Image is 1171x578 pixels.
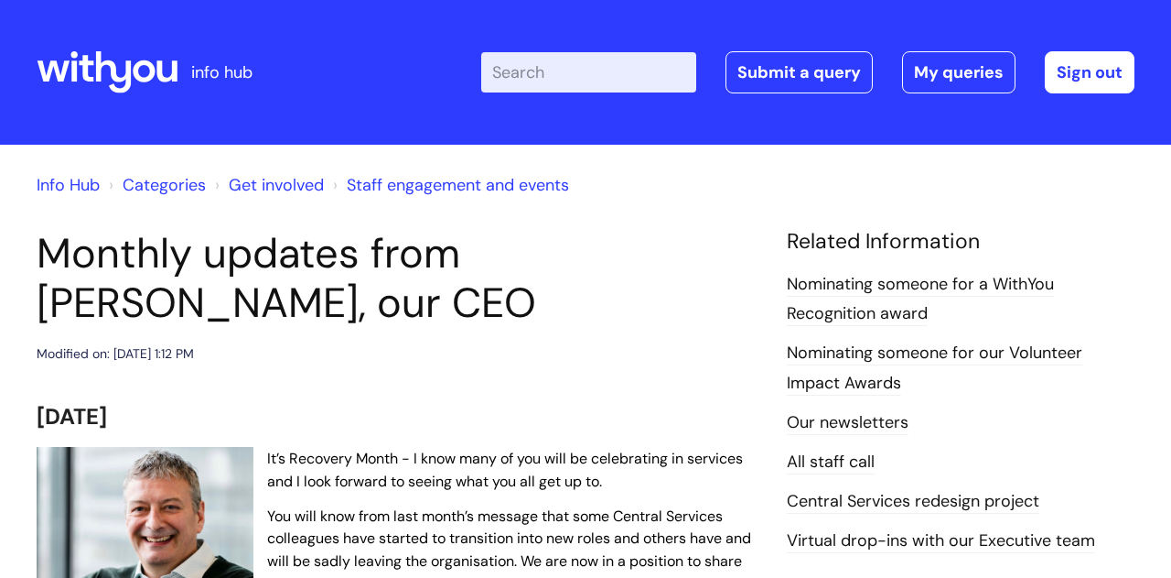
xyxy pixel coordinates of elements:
[787,273,1054,326] a: Nominating someone for a WithYou Recognition award
[787,490,1039,514] a: Central Services redesign project
[191,58,252,87] p: info hub
[1045,51,1134,93] a: Sign out
[481,51,1134,93] div: | -
[267,449,743,491] span: It’s Recovery Month - I know many of you will be celebrating in services and I look forward to se...
[787,529,1095,553] a: Virtual drop-ins with our Executive team
[787,229,1134,255] h4: Related Information
[902,51,1015,93] a: My queries
[37,402,107,431] span: [DATE]
[37,343,194,365] div: Modified on: [DATE] 1:12 PM
[481,52,696,93] input: Search
[123,174,206,196] a: Categories
[104,170,206,200] li: Solution home
[37,229,759,328] h1: Monthly updates from [PERSON_NAME], our CEO
[37,174,100,196] a: Info Hub
[725,51,873,93] a: Submit a query
[210,170,324,200] li: Get involved
[229,174,324,196] a: Get involved
[328,170,569,200] li: Staff engagement and events
[787,342,1082,395] a: Nominating someone for our Volunteer Impact Awards
[787,451,875,474] a: All staff call
[787,411,908,435] a: Our newsletters
[347,174,569,196] a: Staff engagement and events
